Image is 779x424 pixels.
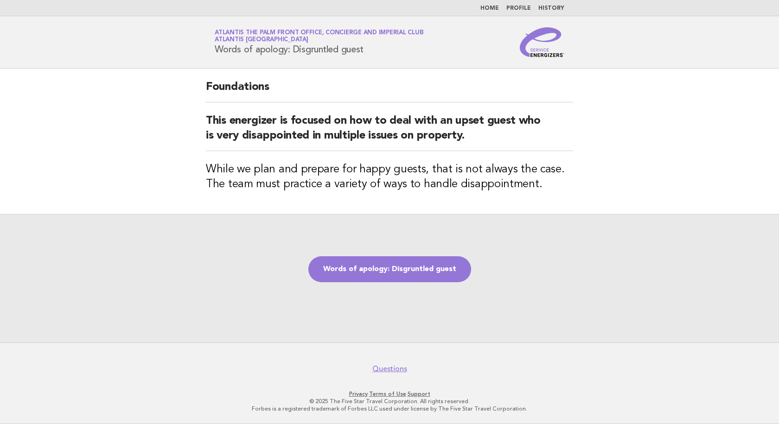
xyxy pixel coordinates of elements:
h2: Foundations [206,80,573,102]
p: © 2025 The Five Star Travel Corporation. All rights reserved. [106,398,673,405]
p: Forbes is a registered trademark of Forbes LLC used under license by The Five Star Travel Corpora... [106,405,673,412]
span: Atlantis [GEOGRAPHIC_DATA] [215,37,308,43]
p: · · [106,390,673,398]
a: Support [408,391,430,397]
a: Atlantis The Palm Front Office, Concierge and Imperial ClubAtlantis [GEOGRAPHIC_DATA] [215,30,423,43]
a: Home [480,6,499,11]
h3: While we plan and prepare for happy guests, that is not always the case. The team must practice a... [206,162,573,192]
img: Service Energizers [520,27,564,57]
a: Words of apology: Disgruntled guest [308,256,471,282]
a: Terms of Use [369,391,406,397]
a: Profile [506,6,531,11]
h1: Words of apology: Disgruntled guest [215,30,423,54]
a: Questions [372,364,407,373]
a: Privacy [349,391,368,397]
h2: This energizer is focused on how to deal with an upset guest who is very disappointed in multiple... [206,114,573,151]
a: History [538,6,564,11]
